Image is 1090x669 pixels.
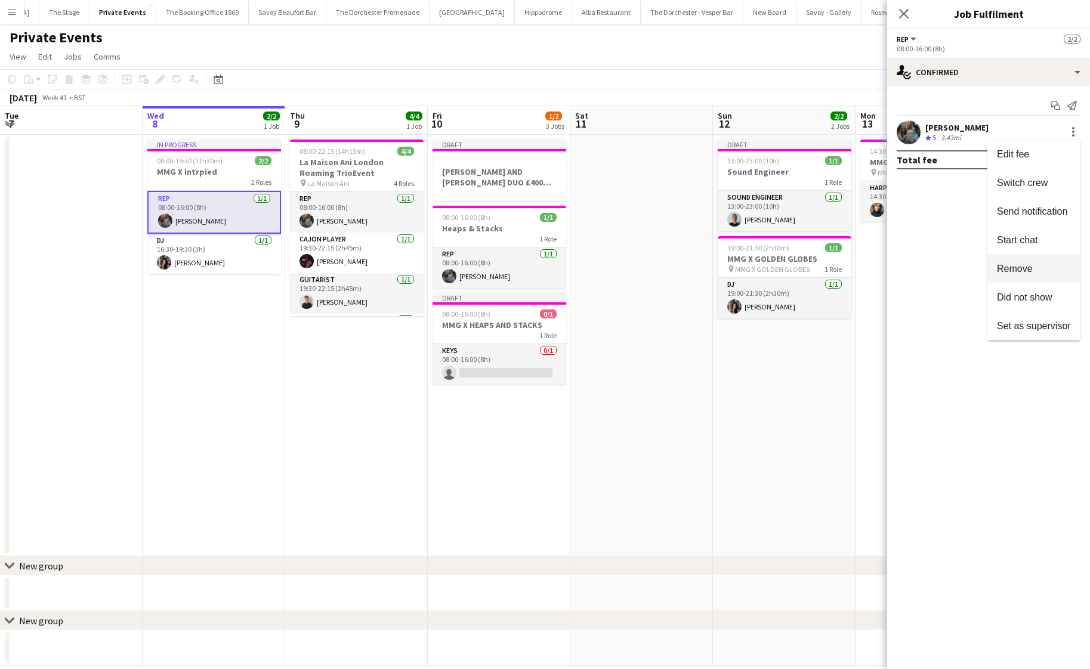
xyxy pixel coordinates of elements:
span: Remove [997,264,1033,274]
button: Start chat [987,226,1080,255]
button: Set as supervisor [987,312,1080,340]
span: Send notification [997,206,1067,216]
span: Edit fee [997,149,1029,159]
button: Edit fee [987,140,1080,169]
button: Switch crew [987,169,1080,197]
button: Remove [987,255,1080,283]
span: Switch crew [997,178,1048,188]
button: Did not show [987,283,1080,312]
span: Set as supervisor [997,321,1071,331]
span: Did not show [997,292,1052,302]
button: Send notification [987,197,1080,226]
span: Start chat [997,235,1037,245]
